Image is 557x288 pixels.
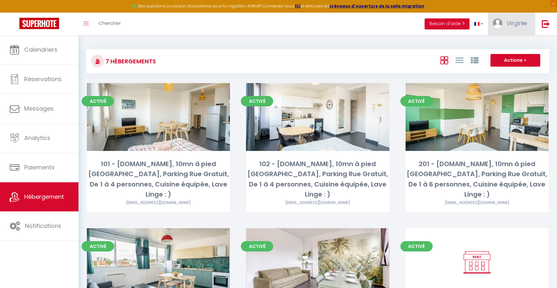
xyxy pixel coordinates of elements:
[87,200,230,206] div: Airbnb
[425,18,469,29] button: Besoin d'aide ?
[82,241,114,251] span: Activé
[5,3,25,22] button: Ouvrir le widget de chat LiveChat
[530,259,552,283] iframe: Chat
[295,3,301,9] a: ICI
[241,96,273,106] span: Activé
[400,241,433,251] span: Activé
[24,163,55,171] span: Paiements
[24,134,50,142] span: Analytics
[406,159,549,200] div: 201 - [DOMAIN_NAME], 10mn à pied [GEOGRAPHIC_DATA], Parking Rue Gratuit, De 1 à 6 personnes, Cuis...
[440,55,448,65] a: Vue en Box
[19,18,59,29] img: Super Booking
[241,241,273,251] span: Activé
[94,13,126,35] a: Chercher
[329,3,424,9] a: créneaux d'ouverture de la salle migration
[542,20,550,28] img: logout
[82,96,114,106] span: Activé
[400,96,433,106] span: Activé
[87,159,230,200] div: 101 - [DOMAIN_NAME], 10mn à pied [GEOGRAPHIC_DATA], Parking Rue Gratuit, De 1 à 4 personnes, Cuis...
[471,55,479,65] a: Vue par Groupe
[24,193,64,201] span: Hébergement
[24,46,57,54] span: Calendriers
[24,104,54,112] span: Messages
[98,20,121,27] span: Chercher
[493,18,502,28] img: ...
[507,19,527,27] span: Virginie
[25,222,61,230] span: Notifications
[246,200,389,206] div: Airbnb
[104,54,156,69] h3: 7 Hébergements
[246,159,389,200] div: 102 - [DOMAIN_NAME], 10mn à pied [GEOGRAPHIC_DATA], Parking Rue Gratuit, De 1 à 4 personnes, Cuis...
[24,75,62,83] span: Réservations
[488,13,535,35] a: ... Virginie
[406,200,549,206] div: Airbnb
[490,54,540,67] button: Actions
[456,55,463,65] a: Vue en Liste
